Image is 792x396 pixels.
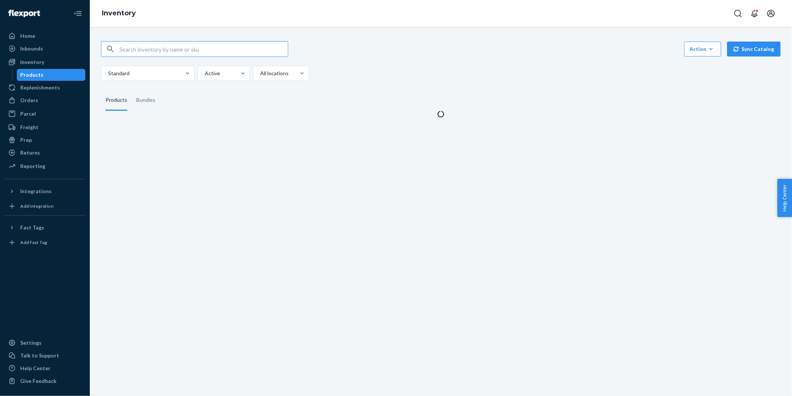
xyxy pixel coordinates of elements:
[20,136,32,144] div: Prep
[8,10,40,17] img: Flexport logo
[20,339,42,347] div: Settings
[4,56,85,68] a: Inventory
[107,70,108,77] input: Standard
[4,237,85,249] a: Add Fast Tag
[764,6,779,21] button: Open account menu
[20,32,35,40] div: Home
[20,124,39,131] div: Freight
[20,239,47,246] div: Add Fast Tag
[20,352,59,359] div: Talk to Support
[20,365,51,372] div: Help Center
[20,45,43,52] div: Inbounds
[204,70,205,77] input: Active
[136,90,155,111] div: Bundles
[119,42,288,57] input: Search inventory by name or sku
[106,90,127,111] div: Products
[20,203,54,209] div: Add Integration
[20,377,57,385] div: Give Feedback
[20,110,36,118] div: Parcel
[20,149,40,156] div: Returns
[4,375,85,387] button: Give Feedback
[777,179,792,217] button: Help Center
[20,97,38,104] div: Orders
[4,108,85,120] a: Parcel
[70,6,85,21] button: Close Navigation
[4,222,85,234] button: Fast Tags
[747,6,762,21] button: Open notifications
[20,224,44,231] div: Fast Tags
[4,147,85,159] a: Returns
[4,82,85,94] a: Replenishments
[731,6,746,21] button: Open Search Box
[96,3,142,24] ol: breadcrumbs
[684,42,721,57] button: Action
[20,188,52,195] div: Integrations
[17,69,86,81] a: Products
[4,185,85,197] button: Integrations
[4,121,85,133] a: Freight
[20,162,45,170] div: Reporting
[4,43,85,55] a: Inbounds
[4,200,85,212] a: Add Integration
[102,9,136,17] a: Inventory
[20,84,60,91] div: Replenishments
[21,71,44,79] div: Products
[4,160,85,172] a: Reporting
[20,58,44,66] div: Inventory
[727,42,781,57] button: Sync Catalog
[4,134,85,146] a: Prep
[4,337,85,349] a: Settings
[4,30,85,42] a: Home
[4,94,85,106] a: Orders
[4,350,85,362] button: Talk to Support
[4,362,85,374] a: Help Center
[690,45,716,53] div: Action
